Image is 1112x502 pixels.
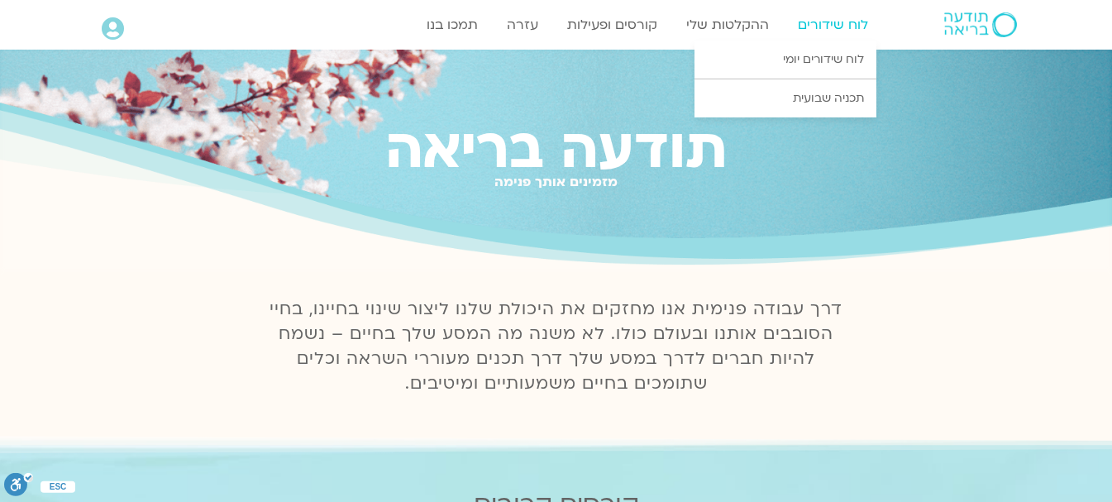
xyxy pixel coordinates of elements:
[790,9,876,41] a: לוח שידורים
[678,9,777,41] a: ההקלטות שלי
[260,297,852,396] p: דרך עבודה פנימית אנו מחזקים את היכולת שלנו ליצור שינוי בחיינו, בחיי הסובבים אותנו ובעולם כולו. לא...
[944,12,1017,37] img: תודעה בריאה
[694,79,876,117] a: תכניה שבועית
[559,9,666,41] a: קורסים ופעילות
[694,41,876,79] a: לוח שידורים יומי
[499,9,546,41] a: עזרה
[418,9,486,41] a: תמכו בנו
